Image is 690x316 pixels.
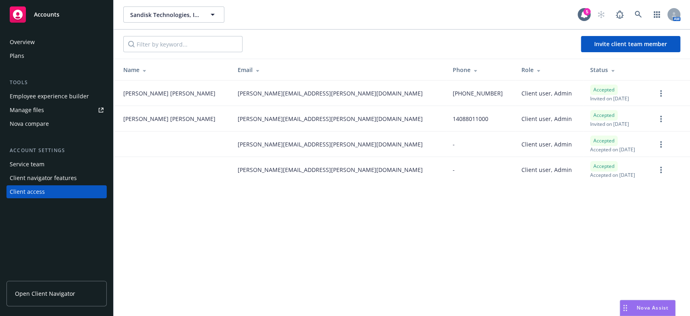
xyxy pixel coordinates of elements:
div: Client access [10,185,45,198]
div: Overview [10,36,35,49]
a: Manage files [6,104,107,117]
span: Nova Assist [637,304,669,311]
span: [PERSON_NAME][EMAIL_ADDRESS][PERSON_NAME][DOMAIN_NAME] [238,115,423,123]
a: Employee experience builder [6,90,107,103]
a: Client navigator features [6,172,107,185]
a: more [656,165,666,175]
div: Email [238,66,440,74]
a: Accounts [6,3,107,26]
div: Nova compare [10,117,49,130]
div: Plans [10,49,24,62]
span: Accepted [593,112,614,119]
div: Tools [6,78,107,87]
span: [PERSON_NAME][EMAIL_ADDRESS][PERSON_NAME][DOMAIN_NAME] [238,165,423,174]
span: [PERSON_NAME] [PERSON_NAME] [123,89,215,98]
a: Plans [6,49,107,62]
span: [PERSON_NAME] [PERSON_NAME] [123,115,215,123]
span: Invite client team member [594,40,667,48]
span: Client user, Admin [521,165,572,174]
span: Client user, Admin [521,115,572,123]
span: Accepted [593,137,614,144]
a: Client access [6,185,107,198]
a: Search [630,6,646,23]
button: Invite client team member [581,36,680,52]
span: 14088011000 [453,115,488,123]
a: more [656,89,666,98]
a: Report a Bug [612,6,628,23]
span: Accepted on [DATE] [590,172,635,178]
a: Service team [6,158,107,171]
a: more [656,114,666,124]
span: Invited on [DATE] [590,95,629,102]
span: [PHONE_NUMBER] [453,89,503,98]
span: Sandisk Technologies, Inc. [130,11,200,19]
div: 5 [583,6,591,14]
div: Name [123,66,225,74]
div: Account settings [6,146,107,155]
div: Service team [10,158,44,171]
button: Sandisk Technologies, Inc. [123,6,224,23]
a: Overview [6,36,107,49]
span: Open Client Navigator [15,289,75,298]
span: - [453,140,455,148]
span: Client user, Admin [521,89,572,98]
div: Manage files [10,104,44,117]
span: Accepted on [DATE] [590,146,635,153]
button: Nova Assist [620,300,675,316]
span: [PERSON_NAME][EMAIL_ADDRESS][PERSON_NAME][DOMAIN_NAME] [238,140,423,148]
a: Start snowing [593,6,609,23]
span: - [453,165,455,174]
div: Drag to move [620,300,630,316]
a: Switch app [649,6,665,23]
div: Phone [453,66,508,74]
a: more [656,140,666,149]
span: Accepted [593,163,614,170]
span: Accepted [593,86,614,93]
a: Nova compare [6,117,107,130]
span: [PERSON_NAME][EMAIL_ADDRESS][PERSON_NAME][DOMAIN_NAME] [238,89,423,98]
div: Status [590,66,643,74]
span: Client user, Admin [521,140,572,148]
div: Role [521,66,578,74]
div: Employee experience builder [10,90,89,103]
div: Client navigator features [10,172,77,185]
span: Accounts [34,11,59,18]
span: Invited on [DATE] [590,121,629,127]
input: Filter by keyword... [123,36,243,52]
